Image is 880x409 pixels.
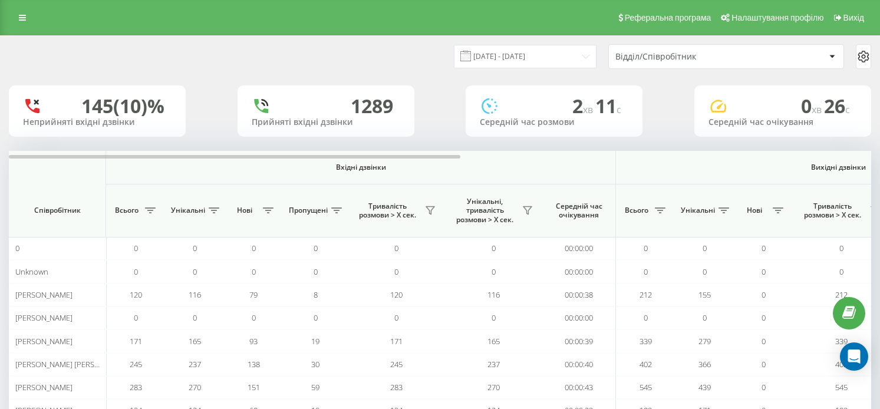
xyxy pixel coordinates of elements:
[15,289,72,300] span: [PERSON_NAME]
[835,382,848,392] span: 545
[644,243,648,253] span: 0
[311,382,319,392] span: 59
[845,103,850,116] span: c
[171,206,205,215] span: Унікальні
[492,312,496,323] span: 0
[583,103,595,116] span: хв
[492,243,496,253] span: 0
[134,266,138,277] span: 0
[354,202,421,220] span: Тривалість розмови > Х сек.
[644,312,648,323] span: 0
[542,353,616,376] td: 00:00:40
[542,376,616,399] td: 00:00:43
[762,289,766,300] span: 0
[698,359,711,370] span: 366
[698,336,711,347] span: 279
[762,266,766,277] span: 0
[189,359,201,370] span: 237
[617,103,621,116] span: c
[492,266,496,277] span: 0
[134,243,138,253] span: 0
[130,336,142,347] span: 171
[835,359,848,370] span: 402
[15,312,72,323] span: [PERSON_NAME]
[824,93,850,118] span: 26
[762,382,766,392] span: 0
[311,336,319,347] span: 19
[762,359,766,370] span: 0
[390,336,403,347] span: 171
[625,13,711,22] span: Реферальна програма
[19,206,95,215] span: Співробітник
[487,359,500,370] span: 237
[193,266,197,277] span: 0
[542,260,616,283] td: 00:00:00
[480,117,628,127] div: Середній час розмови
[394,266,398,277] span: 0
[835,289,848,300] span: 212
[708,117,857,127] div: Середній час очікування
[644,266,648,277] span: 0
[762,312,766,323] span: 0
[314,266,318,277] span: 0
[839,243,843,253] span: 0
[15,336,72,347] span: [PERSON_NAME]
[189,382,201,392] span: 270
[839,266,843,277] span: 0
[193,312,197,323] span: 0
[81,95,164,117] div: 145 (10)%
[698,289,711,300] span: 155
[703,266,707,277] span: 0
[394,312,398,323] span: 0
[137,163,585,172] span: Вхідні дзвінки
[487,289,500,300] span: 116
[23,117,172,127] div: Неприйняті вхідні дзвінки
[15,266,48,277] span: Unknown
[542,237,616,260] td: 00:00:00
[451,197,519,225] span: Унікальні, тривалість розмови > Х сек.
[640,336,652,347] span: 339
[731,13,823,22] span: Налаштування профілю
[15,243,19,253] span: 0
[248,382,260,392] span: 151
[252,117,400,127] div: Прийняті вхідні дзвінки
[394,243,398,253] span: 0
[703,312,707,323] span: 0
[289,206,328,215] span: Пропущені
[542,329,616,352] td: 00:00:39
[487,382,500,392] span: 270
[189,289,201,300] span: 116
[799,202,866,220] span: Тривалість розмови > Х сек.
[130,359,142,370] span: 245
[193,243,197,253] span: 0
[840,342,868,371] div: Open Intercom Messenger
[15,359,131,370] span: [PERSON_NAME] [PERSON_NAME]
[189,336,201,347] span: 165
[314,289,318,300] span: 8
[762,336,766,347] span: 0
[134,312,138,323] span: 0
[252,266,256,277] span: 0
[703,243,707,253] span: 0
[390,382,403,392] span: 283
[314,312,318,323] span: 0
[812,103,824,116] span: хв
[843,13,864,22] span: Вихід
[640,359,652,370] span: 402
[640,289,652,300] span: 212
[551,202,607,220] span: Середній час очікування
[835,336,848,347] span: 339
[595,93,621,118] span: 11
[542,283,616,306] td: 00:00:38
[390,359,403,370] span: 245
[230,206,259,215] span: Нові
[615,52,756,62] div: Відділ/Співробітник
[762,243,766,253] span: 0
[249,289,258,300] span: 79
[130,289,142,300] span: 120
[622,206,651,215] span: Всього
[252,312,256,323] span: 0
[390,289,403,300] span: 120
[487,336,500,347] span: 165
[572,93,595,118] span: 2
